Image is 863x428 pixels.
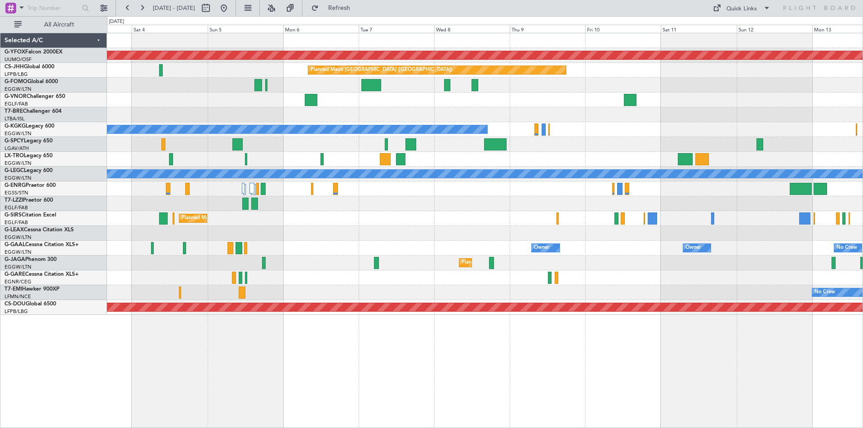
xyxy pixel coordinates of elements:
a: G-SPCYLegacy 650 [4,138,53,144]
a: T7-BREChallenger 604 [4,109,62,114]
span: CS-DOU [4,301,26,307]
span: G-ENRG [4,183,26,188]
span: G-YFOX [4,49,25,55]
span: G-SPCY [4,138,24,144]
a: EGLF/FAB [4,101,28,107]
a: CS-JHHGlobal 6000 [4,64,54,70]
div: Fri 10 [585,25,661,33]
a: G-GARECessna Citation XLS+ [4,272,79,277]
div: Wed 8 [434,25,510,33]
a: EGGW/LTN [4,249,31,256]
a: LFPB/LBG [4,308,28,315]
button: Refresh [307,1,361,15]
a: EGGW/LTN [4,130,31,137]
span: G-GAAL [4,242,25,247]
div: Owner [534,241,549,255]
span: All Aircraft [23,22,95,28]
a: UUMO/OSF [4,56,31,63]
a: EGLF/FAB [4,219,28,226]
a: CS-DOUGlobal 6500 [4,301,56,307]
div: Sun 5 [208,25,283,33]
div: [DATE] [109,18,124,26]
a: G-SIRSCitation Excel [4,212,56,218]
div: Planned Maint [GEOGRAPHIC_DATA] ([GEOGRAPHIC_DATA]) [462,256,603,269]
a: EGGW/LTN [4,86,31,93]
span: G-FOMO [4,79,27,84]
a: G-YFOXFalcon 2000EX [4,49,62,55]
a: T7-EMIHawker 900XP [4,287,59,292]
a: EGLF/FAB [4,204,28,211]
div: Sun 12 [737,25,812,33]
a: T7-LZZIPraetor 600 [4,198,53,203]
span: G-SIRS [4,212,22,218]
div: Mon 6 [283,25,359,33]
div: No Crew [814,286,835,299]
div: Sat 4 [132,25,207,33]
a: EGGW/LTN [4,234,31,241]
span: G-JAGA [4,257,25,262]
a: LX-TROLegacy 650 [4,153,53,159]
div: Quick Links [726,4,757,13]
a: G-VNORChallenger 650 [4,94,65,99]
a: EGSS/STN [4,190,28,196]
span: [DATE] - [DATE] [153,4,195,12]
a: LTBA/ISL [4,115,25,122]
span: T7-BRE [4,109,23,114]
div: Planned Maint [GEOGRAPHIC_DATA] ([GEOGRAPHIC_DATA]) [182,212,323,225]
span: G-LEGC [4,168,24,173]
span: G-LEAX [4,227,24,233]
a: G-KGKGLegacy 600 [4,124,54,129]
div: Planned Maint [GEOGRAPHIC_DATA] ([GEOGRAPHIC_DATA]) [311,63,452,77]
div: No Crew [836,241,857,255]
div: Tue 7 [359,25,434,33]
span: T7-EMI [4,287,22,292]
a: G-JAGAPhenom 300 [4,257,57,262]
input: Trip Number [27,1,79,15]
a: EGGW/LTN [4,160,31,167]
div: Thu 9 [510,25,585,33]
a: G-LEAXCessna Citation XLS [4,227,74,233]
a: G-LEGCLegacy 600 [4,168,53,173]
button: All Aircraft [10,18,98,32]
span: G-GARE [4,272,25,277]
div: Sat 11 [661,25,736,33]
span: LX-TRO [4,153,24,159]
span: G-KGKG [4,124,26,129]
a: LFPB/LBG [4,71,28,78]
div: Owner [685,241,701,255]
a: G-ENRGPraetor 600 [4,183,56,188]
span: CS-JHH [4,64,24,70]
span: Refresh [320,5,358,11]
a: EGNR/CEG [4,278,31,285]
a: EGGW/LTN [4,175,31,181]
span: G-VNOR [4,94,27,99]
a: G-FOMOGlobal 6000 [4,79,58,84]
a: G-GAALCessna Citation XLS+ [4,242,79,247]
span: T7-LZZI [4,198,23,203]
a: EGGW/LTN [4,264,31,270]
a: LGAV/ATH [4,145,29,152]
button: Quick Links [708,1,775,15]
a: LFMN/NCE [4,293,31,300]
